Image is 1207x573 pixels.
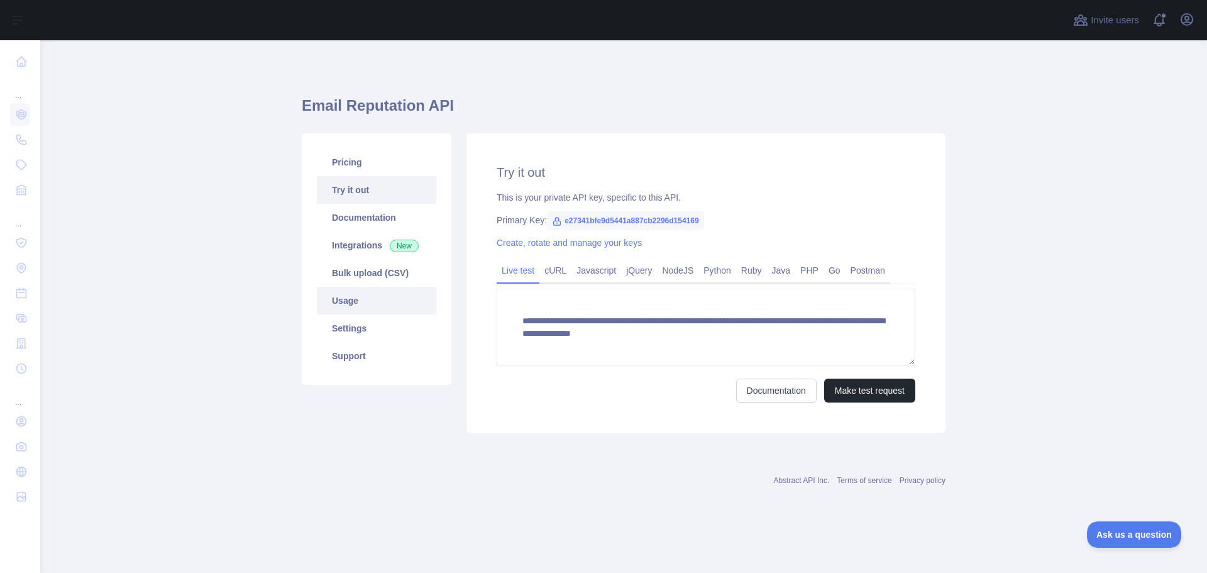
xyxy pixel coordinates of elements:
[547,211,704,230] span: e27341bfe9d5441a887cb2296d154169
[10,382,30,408] div: ...
[317,204,436,231] a: Documentation
[539,260,571,281] a: cURL
[317,287,436,314] a: Usage
[657,260,698,281] a: NodeJS
[698,260,736,281] a: Python
[621,260,657,281] a: jQuery
[1071,10,1142,30] button: Invite users
[497,260,539,281] a: Live test
[317,342,436,370] a: Support
[497,191,915,204] div: This is your private API key, specific to this API.
[1087,521,1182,548] iframe: Toggle Customer Support
[317,148,436,176] a: Pricing
[317,314,436,342] a: Settings
[10,75,30,101] div: ...
[10,204,30,229] div: ...
[736,379,817,403] a: Documentation
[390,240,419,252] span: New
[497,164,915,181] h2: Try it out
[824,379,915,403] button: Make test request
[497,214,915,226] div: Primary Key:
[317,231,436,259] a: Integrations New
[302,96,945,126] h1: Email Reputation API
[795,260,824,281] a: PHP
[317,176,436,204] a: Try it out
[824,260,846,281] a: Go
[846,260,890,281] a: Postman
[497,238,642,248] a: Create, rotate and manage your keys
[1091,13,1139,28] span: Invite users
[317,259,436,287] a: Bulk upload (CSV)
[736,260,767,281] a: Ruby
[837,476,891,485] a: Terms of service
[767,260,796,281] a: Java
[900,476,945,485] a: Privacy policy
[774,476,830,485] a: Abstract API Inc.
[571,260,621,281] a: Javascript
